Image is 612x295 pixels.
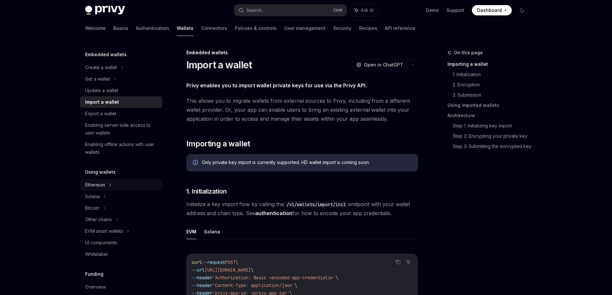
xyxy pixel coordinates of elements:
div: EVM smart wallets [85,227,123,235]
span: On this page [454,49,483,56]
a: authentication [255,210,292,217]
a: Authentication [136,21,169,36]
span: \ [295,282,297,288]
span: \ [336,275,338,281]
span: --header [192,275,212,281]
span: curl [192,259,202,265]
div: Enabling offline actions with user wallets [85,141,158,156]
span: --url [192,267,205,273]
span: --request [202,259,225,265]
a: Import a wallet [80,96,162,108]
a: Recipes [359,21,377,36]
div: Only private key import is currently supported. HD wallet import is coming soon. [202,159,412,166]
div: Other chains [85,216,112,223]
span: Ctrl K [333,8,343,13]
div: Import a wallet [85,98,119,106]
a: Enabling server-side access to user wallets [80,119,162,139]
a: 3. Submission [453,90,532,100]
button: Open in ChatGPT [352,59,407,70]
a: Overview [80,281,162,293]
a: Step 2: Encrypting your private key [453,131,532,141]
span: \ [251,267,253,273]
div: Search... [246,6,264,14]
a: User management [284,21,325,36]
a: UI components [80,237,162,248]
span: [URL][DOMAIN_NAME] [205,267,251,273]
a: 1. Initialization [453,69,532,80]
a: Support [447,7,464,13]
a: Demo [426,7,439,13]
h5: Funding [85,270,103,278]
img: dark logo [85,6,125,15]
div: Create a wallet [85,64,117,71]
a: Update a wallet [80,85,162,96]
button: Ask AI [350,4,378,16]
button: Toggle dark mode [517,5,527,15]
a: Enabling offline actions with user wallets [80,139,162,158]
span: Dashboard [477,7,502,13]
a: Basics [113,21,128,36]
a: Connectors [201,21,227,36]
a: Policies & controls [235,21,277,36]
span: POST [225,259,235,265]
span: 'Authorization: Basic <encoded-app-credentials>' [212,275,336,281]
div: Overview [85,283,106,291]
div: Bitcoin [85,204,99,212]
code: /v1/wallets/import/init [284,201,348,208]
a: Importing a wallet [448,59,532,69]
span: --header [192,282,212,288]
span: 1. Initialization [186,187,227,196]
a: Architecture [448,110,532,121]
button: Ask AI [404,258,412,266]
a: Step 3: Submitting the encrypted key [453,141,532,152]
strong: Privy enables you to import wallet private keys for use via the Privy API. [186,82,367,89]
span: This allows you to migrate wallets from external sources to Privy, including from a different wal... [186,96,418,123]
span: 'Content-Type: application/json' [212,282,295,288]
button: Solana [204,224,220,239]
span: \ [235,259,238,265]
div: Whitelabel [85,250,108,258]
div: Embedded wallets [186,49,418,56]
button: Copy the contents from the code block [394,258,402,266]
div: Update a wallet [85,87,118,94]
a: Welcome [85,21,106,36]
a: Step 1. Initializing key import [453,121,532,131]
div: Solana [85,193,100,200]
a: Wallets [177,21,193,36]
h5: Using wallets [85,168,116,176]
span: Importing a wallet [186,139,250,149]
a: Using imported wallets [448,100,532,110]
h5: Embedded wallets [85,51,127,58]
span: Open in ChatGPT [364,62,403,68]
a: Export a wallet [80,108,162,119]
span: Initialize a key import flow by calling the endpoint with your wallet address and chain type. See... [186,200,418,218]
h1: Import a wallet [186,59,252,71]
button: Search...CtrlK [234,4,347,16]
div: Enabling server-side access to user wallets [85,121,158,137]
a: Security [333,21,351,36]
a: 2. Encryption [453,80,532,90]
a: Whitelabel [80,248,162,260]
div: Export a wallet [85,110,116,117]
div: UI components [85,239,117,247]
span: . [186,81,418,90]
span: Ask AI [361,7,374,13]
button: EVM [186,224,196,239]
a: Dashboard [472,5,512,15]
a: API reference [385,21,415,36]
div: Ethereum [85,181,105,189]
div: Get a wallet [85,75,110,83]
svg: Info [193,160,199,166]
